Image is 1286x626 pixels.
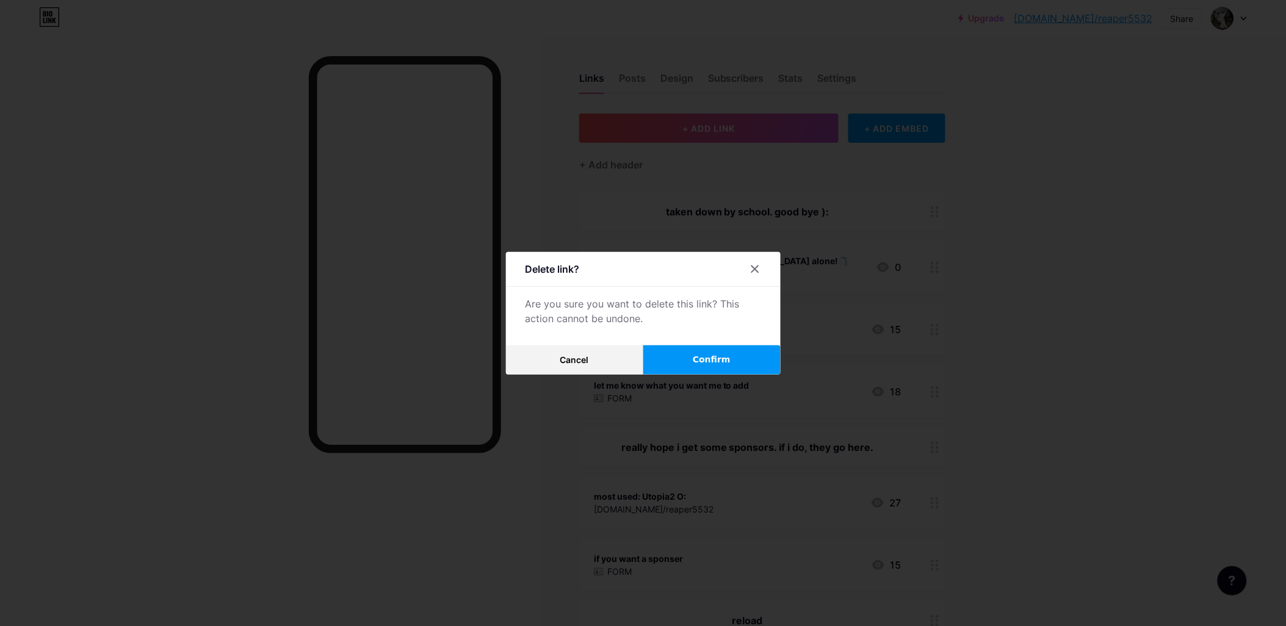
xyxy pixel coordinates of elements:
[643,345,781,375] button: Confirm
[506,345,643,375] button: Cancel
[560,354,589,365] span: Cancel
[526,262,580,276] div: Delete link?
[526,297,761,326] div: Are you sure you want to delete this link? This action cannot be undone.
[693,353,731,366] span: Confirm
